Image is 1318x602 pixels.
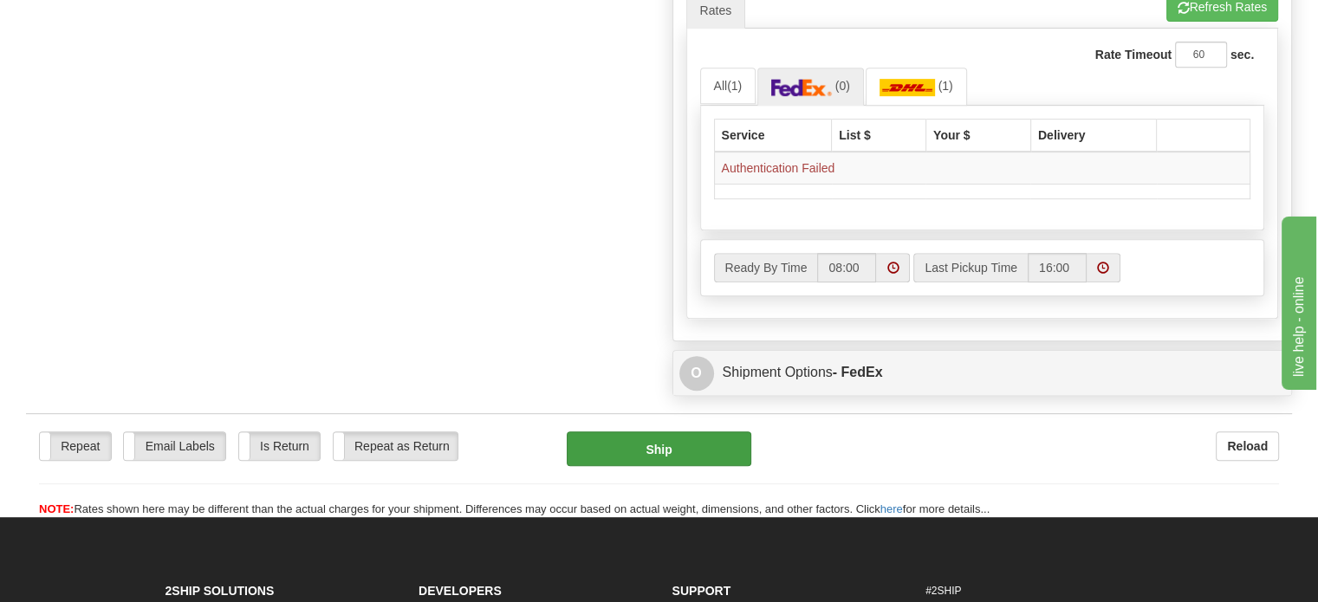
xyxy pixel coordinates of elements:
[13,10,160,31] div: live help - online
[40,432,111,460] label: Repeat
[714,119,832,152] th: Service
[714,253,818,282] label: Ready By Time
[567,431,752,466] button: Ship
[334,432,458,460] label: Repeat as Return
[938,79,952,93] span: (1)
[39,502,74,515] span: NOTE:
[419,584,502,598] strong: Developers
[913,253,1028,282] label: Last Pickup Time
[1095,46,1172,63] label: Rate Timeout
[880,79,935,96] img: DHL
[925,119,1030,152] th: Your $
[1230,46,1254,63] label: sec.
[832,119,926,152] th: List $
[1227,439,1268,453] b: Reload
[835,79,850,93] span: (0)
[727,79,742,93] span: (1)
[166,584,275,598] strong: 2Ship Solutions
[700,68,756,104] a: All
[672,584,731,598] strong: Support
[239,432,320,460] label: Is Return
[880,502,903,515] a: here
[1030,119,1156,152] th: Delivery
[679,355,1286,391] a: OShipment Options- FedEx
[26,502,1292,518] div: Rates shown here may be different than the actual charges for your shipment. Differences may occu...
[679,356,714,391] span: O
[925,586,1153,597] h6: #2SHIP
[1278,212,1316,389] iframe: chat widget
[771,79,832,96] img: FedEx Express®
[124,432,225,460] label: Email Labels
[1216,431,1279,461] button: Reload
[833,365,883,379] strong: - FedEx
[714,152,1250,184] td: Authentication Failed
